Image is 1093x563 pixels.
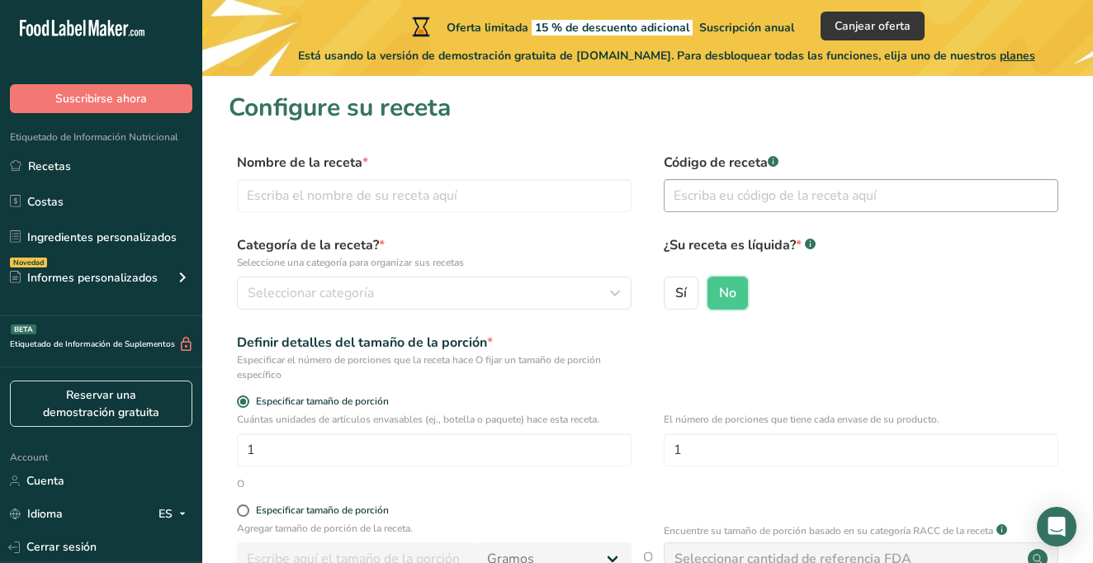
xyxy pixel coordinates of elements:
[10,499,63,528] a: Idioma
[664,523,993,538] p: Encuentre su tamaño de porción basado en su categoría RACC de la receta
[10,84,192,113] button: Suscribirse ahora
[1037,507,1076,546] div: Open Intercom Messenger
[237,255,632,270] p: Seleccione una categoría para organizar sus recetas
[237,179,632,212] input: Escriba el nombre de su receta aquí
[298,47,1035,64] span: Está usando la versión de demostración gratuita de [DOMAIN_NAME]. Para desbloquear todas las func...
[256,504,389,517] div: Especificar tamaño de porción
[1000,48,1035,64] span: planes
[159,504,192,524] div: ES
[532,20,693,35] span: 15 % de descuento adicional
[835,17,911,35] span: Canjear oferta
[10,258,47,267] div: Novedad
[237,153,632,173] label: Nombre de la receta
[248,283,374,303] span: Seleccionar categoría
[821,12,925,40] button: Canjear oferta
[409,17,794,36] div: Oferta limitada
[699,20,794,35] span: Suscripción anual
[664,179,1058,212] input: Escriba eu código de la receta aquí
[237,412,632,427] p: Cuántas unidades de artículos envasables (ej., botella o paquete) hace esta receta.
[237,235,632,270] label: Categoría de la receta?
[664,153,1058,173] label: Código de receta
[237,277,632,310] button: Seleccionar categoría
[249,395,389,408] span: Especificar tamaño de porción
[10,269,158,286] div: Informes personalizados
[675,285,687,301] span: Sí
[11,324,36,334] div: BETA
[237,521,632,536] p: Agregar tamaño de porción de la receta.
[55,90,147,107] span: Suscribirse ahora
[664,235,1058,270] label: ¿Su receta es líquida?
[237,476,244,491] div: O
[237,333,632,352] div: Definir detalles del tamaño de la porción
[719,285,736,301] span: No
[237,352,632,382] div: Especificar el número de porciones que la receta hace O fijar un tamaño de porción específico
[664,412,1058,427] p: El número de porciones que tiene cada envase de su producto.
[10,381,192,427] a: Reservar una demostración gratuita
[229,89,1067,126] h1: Configure su receta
